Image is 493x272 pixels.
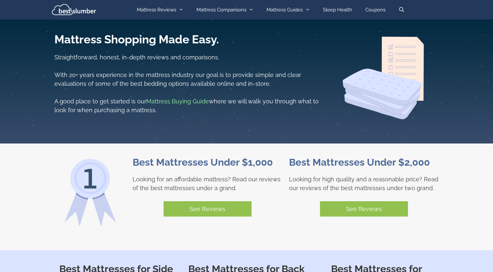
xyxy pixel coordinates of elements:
[133,175,283,192] p: Looking for an affordable mattress? Read our reviews of the best mattresses under a grand.
[133,157,273,168] a: Best Mattresses Under $1,000
[54,33,322,46] h1: Mattress Shopping Made Easy.
[54,70,322,88] p: With 20+ years experience in the mattress industry our goal is to provide simple and clear evalua...
[289,175,439,192] p: Looking for high quality and a reasonable price? Read our reviews of the best mattresses under tw...
[54,97,322,114] p: A good place to get started is our where we will walk you through what to look for when purchasin...
[289,157,430,168] a: Best Mattresses Under $2,000
[146,98,209,105] a: Mattress Buying Guide
[339,33,428,122] img: Buying a Mattress
[320,201,408,217] a: See Reviews
[54,157,126,228] img: Award
[54,53,322,62] p: Straightforward, honest, in-depth reviews and comparisons.
[164,201,252,217] a: See Reviews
